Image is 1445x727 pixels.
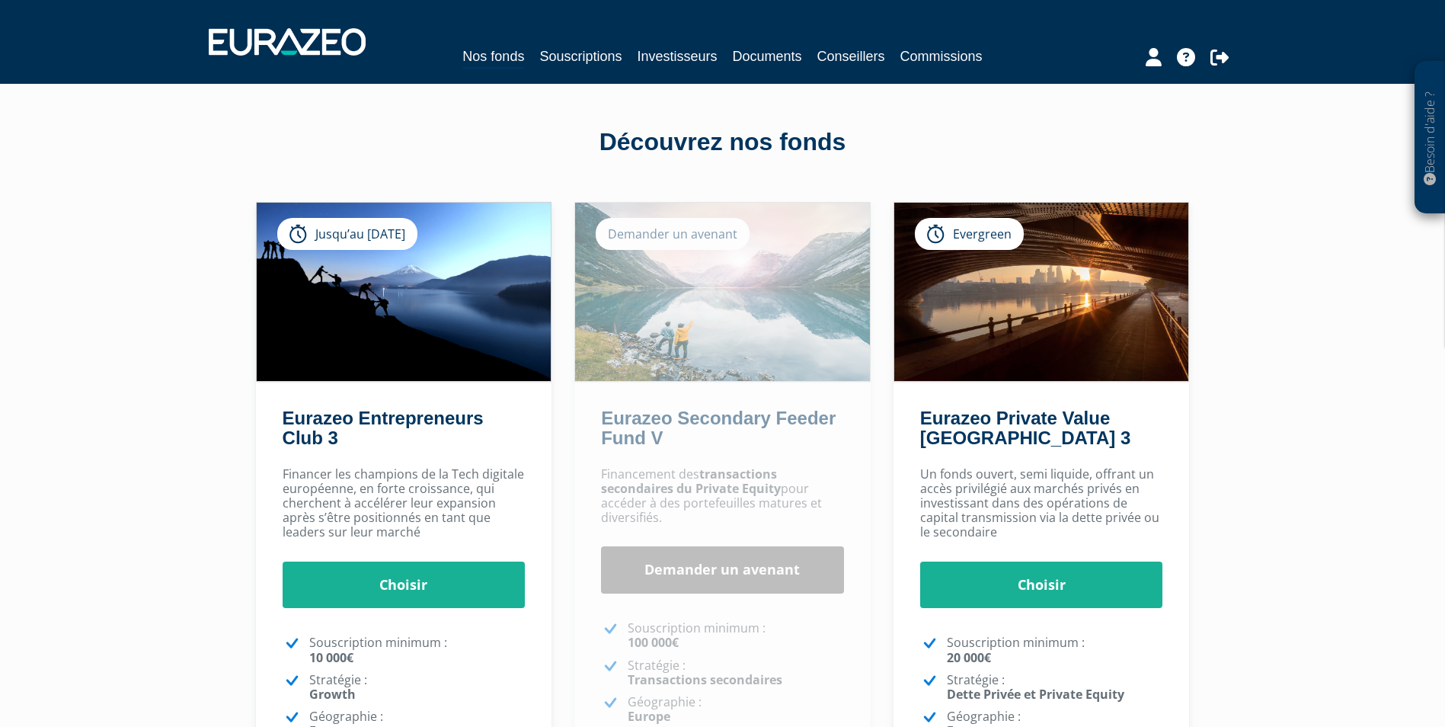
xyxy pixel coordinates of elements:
[920,408,1130,448] a: Eurazeo Private Value [GEOGRAPHIC_DATA] 3
[628,658,844,687] p: Stratégie :
[309,636,526,665] p: Souscription minimum :
[947,686,1124,703] strong: Dette Privée et Private Equity
[628,708,670,725] strong: Europe
[920,467,1163,540] p: Un fonds ouvert, semi liquide, offrant un accès privilégié aux marchés privés en investissant dan...
[920,562,1163,609] a: Choisir
[309,649,353,666] strong: 10 000€
[283,562,526,609] a: Choisir
[277,218,417,250] div: Jusqu’au [DATE]
[637,46,717,67] a: Investisseurs
[1421,69,1439,207] p: Besoin d'aide ?
[900,46,983,67] a: Commissions
[601,546,844,594] a: Demander un avenant
[628,671,782,688] strong: Transactions secondaires
[628,621,844,650] p: Souscription minimum :
[601,466,781,497] strong: transactions secondaires du Private Equity
[601,467,844,526] p: Financement des pour accéder à des portefeuilles matures et diversifiés.
[596,218,750,250] div: Demander un avenant
[601,408,836,448] a: Eurazeo Secondary Feeder Fund V
[283,408,484,448] a: Eurazeo Entrepreneurs Club 3
[209,28,366,56] img: 1732889491-logotype_eurazeo_blanc_rvb.png
[947,649,991,666] strong: 20 000€
[462,46,524,69] a: Nos fonds
[817,46,885,67] a: Conseillers
[575,203,870,381] img: Eurazeo Secondary Feeder Fund V
[289,125,1157,160] div: Découvrez nos fonds
[283,467,526,540] p: Financer les champions de la Tech digitale européenne, en forte croissance, qui cherchent à accél...
[947,673,1163,702] p: Stratégie :
[894,203,1189,381] img: Eurazeo Private Value Europe 3
[539,46,622,67] a: Souscriptions
[628,634,679,651] strong: 100 000€
[309,673,526,702] p: Stratégie :
[733,46,802,67] a: Documents
[309,686,356,703] strong: Growth
[628,695,844,724] p: Géographie :
[915,218,1024,250] div: Evergreen
[947,636,1163,665] p: Souscription minimum :
[257,203,551,381] img: Eurazeo Entrepreneurs Club 3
